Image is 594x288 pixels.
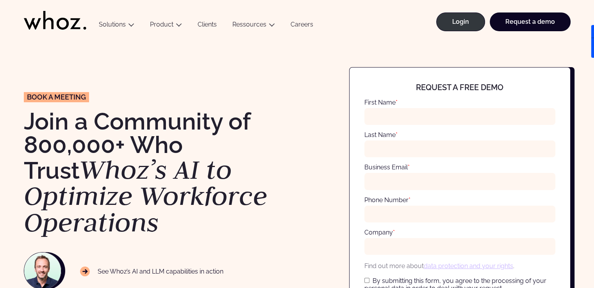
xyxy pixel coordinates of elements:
a: Ressources [232,21,266,28]
iframe: Chatbot [542,236,583,277]
label: Last Name [364,131,398,139]
label: Business Email [364,164,410,171]
label: Company [364,229,395,236]
span: Book a meeting [27,94,86,101]
h4: Request a free demo [374,83,546,92]
label: First Name [364,99,398,106]
button: Solutions [91,21,142,31]
em: Whoz’s AI to Optimize Workforce Operations [24,152,268,239]
a: Careers [283,21,321,31]
p: See Whoz’s AI and LLM capabilities in action [80,267,224,277]
a: Request a demo [490,12,571,31]
p: Find out more about . [364,261,555,271]
a: Product [150,21,173,28]
a: data protection and your rights [424,262,513,270]
input: By submitting this form, you agree to the processing of your personal data in order to deal with ... [364,278,369,283]
h1: Join a Community of 800,000+ Who Trust [24,110,289,236]
a: Login [436,12,485,31]
label: Phone Number [364,196,410,204]
button: Ressources [225,21,283,31]
a: Clients [190,21,225,31]
button: Product [142,21,190,31]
